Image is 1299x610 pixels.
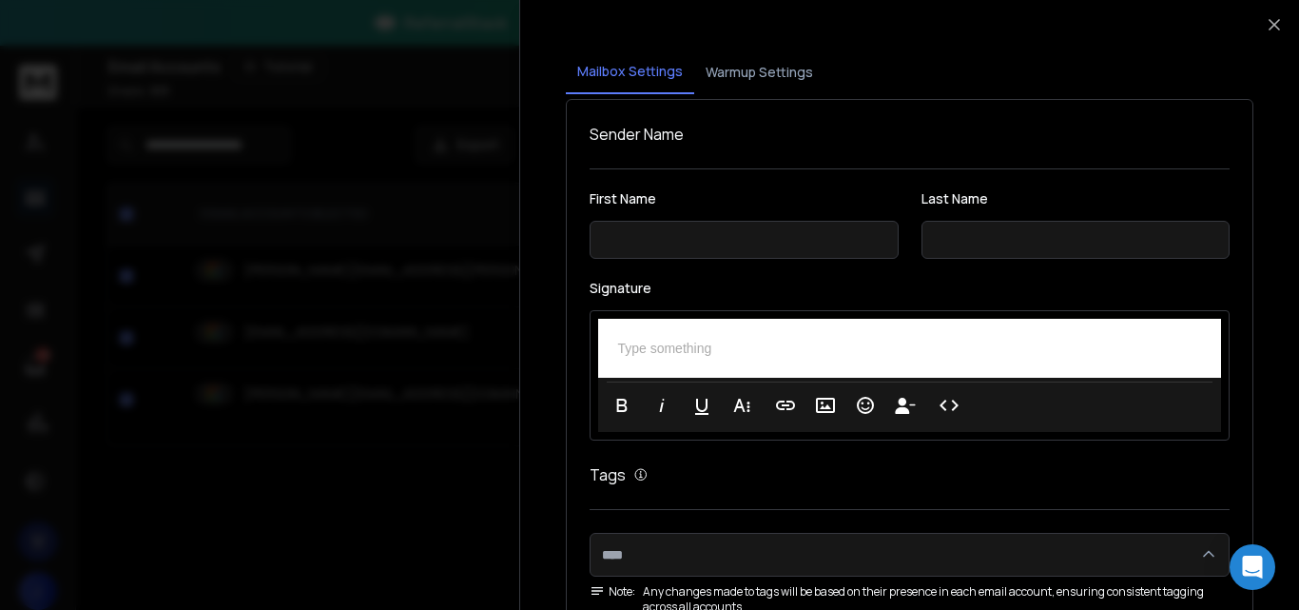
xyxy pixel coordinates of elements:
label: Last Name [921,192,1230,206]
h1: Tags [590,463,626,486]
button: Mailbox Settings [566,50,694,94]
button: Italic (Ctrl+I) [644,386,680,424]
button: More Text [724,386,760,424]
button: Insert Unsubscribe Link [887,386,923,424]
button: Underline (Ctrl+U) [684,386,720,424]
button: Bold (Ctrl+B) [604,386,640,424]
label: Signature [590,282,1230,295]
div: Open Intercom Messenger [1230,544,1275,590]
button: Insert Link (Ctrl+K) [767,386,804,424]
button: Insert Image (Ctrl+P) [807,386,843,424]
h1: Sender Name [590,123,1230,146]
span: Note: [590,584,635,600]
button: Code View [931,386,967,424]
label: First Name [590,192,898,206]
button: Emoticons [847,386,883,424]
button: Warmup Settings [694,51,824,93]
